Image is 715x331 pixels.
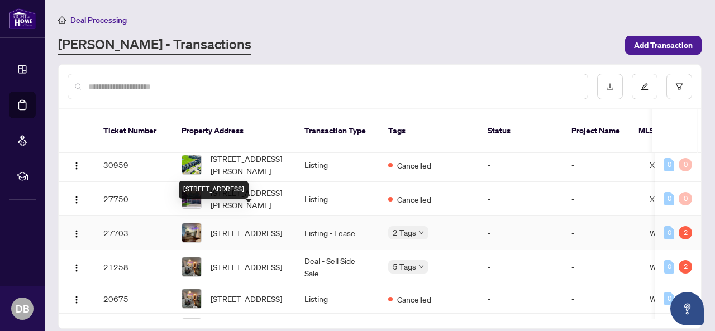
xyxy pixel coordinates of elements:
th: Project Name [563,109,630,153]
button: Logo [68,258,85,276]
div: 0 [664,226,674,239]
span: 2 Tags [393,226,416,239]
img: thumbnail-img [182,155,201,174]
span: filter [675,83,683,90]
img: thumbnail-img [182,289,201,308]
th: MLS # [630,109,697,153]
span: [STREET_ADDRESS][PERSON_NAME] [211,186,287,211]
td: - [479,284,563,314]
td: 21258 [94,250,173,284]
td: 20675 [94,284,173,314]
span: [STREET_ADDRESS] [211,227,282,239]
img: Logo [72,229,81,238]
span: [STREET_ADDRESS] [211,261,282,273]
td: - [479,250,563,284]
img: thumbnail-img [182,189,201,208]
img: thumbnail-img [182,257,201,276]
span: [STREET_ADDRESS][PERSON_NAME] [211,152,287,177]
td: Deal - Sell Side Sale [295,250,379,284]
span: Cancelled [397,159,431,171]
button: Open asap [670,292,704,325]
span: home [58,16,66,24]
td: - [479,182,563,216]
span: Deal Processing [70,15,127,25]
th: Tags [379,109,479,153]
span: down [418,230,424,236]
div: 0 [679,158,692,171]
span: download [606,83,614,90]
td: - [563,250,641,284]
a: [PERSON_NAME] - Transactions [58,35,251,55]
td: - [563,216,641,250]
span: [STREET_ADDRESS] [211,292,282,305]
span: Cancelled [397,293,431,305]
td: Listing - Lease [295,216,379,250]
img: Logo [72,195,81,204]
img: Logo [72,263,81,272]
button: Logo [68,224,85,242]
button: filter [666,74,692,99]
button: Add Transaction [625,36,702,55]
div: 0 [664,292,674,305]
span: W11930531 [650,262,697,272]
span: Add Transaction [634,36,693,54]
button: Logo [68,190,85,208]
td: 27750 [94,182,173,216]
span: Cancelled [397,193,431,205]
div: 2 [679,260,692,274]
td: 30959 [94,148,173,182]
td: - [563,182,641,216]
td: - [479,216,563,250]
div: 0 [664,260,674,274]
button: Logo [68,156,85,174]
th: Status [479,109,563,153]
img: logo [9,8,36,29]
td: 27703 [94,216,173,250]
div: [STREET_ADDRESS] [179,181,249,199]
button: edit [632,74,657,99]
span: 5 Tags [393,260,416,273]
td: - [479,148,563,182]
span: down [418,264,424,270]
div: 0 [679,192,692,205]
img: thumbnail-img [182,223,201,242]
th: Property Address [173,109,295,153]
th: Ticket Number [94,109,173,153]
button: download [597,74,623,99]
td: Listing [295,148,379,182]
td: Listing [295,182,379,216]
span: DB [16,301,30,316]
div: 2 [679,226,692,239]
td: - [563,148,641,182]
div: 0 [664,192,674,205]
td: Listing [295,284,379,314]
img: Logo [72,295,81,304]
td: - [563,284,641,314]
span: W12030167 [650,228,697,238]
span: X12039157 [650,194,695,204]
img: Logo [72,161,81,170]
div: 0 [664,158,674,171]
span: W11930531 [650,294,697,304]
span: X12086976 [650,160,695,170]
span: edit [641,83,649,90]
button: Logo [68,290,85,308]
th: Transaction Type [295,109,379,153]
